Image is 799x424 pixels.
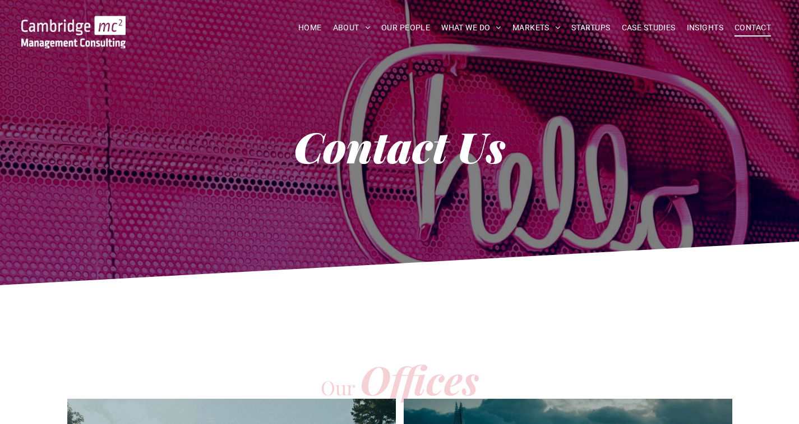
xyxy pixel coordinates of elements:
img: Go to Homepage [21,16,126,48]
strong: Contact [294,118,447,174]
a: STARTUPS [566,19,616,37]
a: ABOUT [327,19,376,37]
a: HOME [293,19,327,37]
a: WHAT WE DO [436,19,507,37]
a: CONTACT [729,19,777,37]
a: INSIGHTS [681,19,729,37]
span: Our [321,374,355,400]
a: OUR PEOPLE [376,19,436,37]
strong: Us [457,118,505,174]
span: Offices [360,353,479,405]
a: CASE STUDIES [616,19,681,37]
a: MARKETS [507,19,566,37]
